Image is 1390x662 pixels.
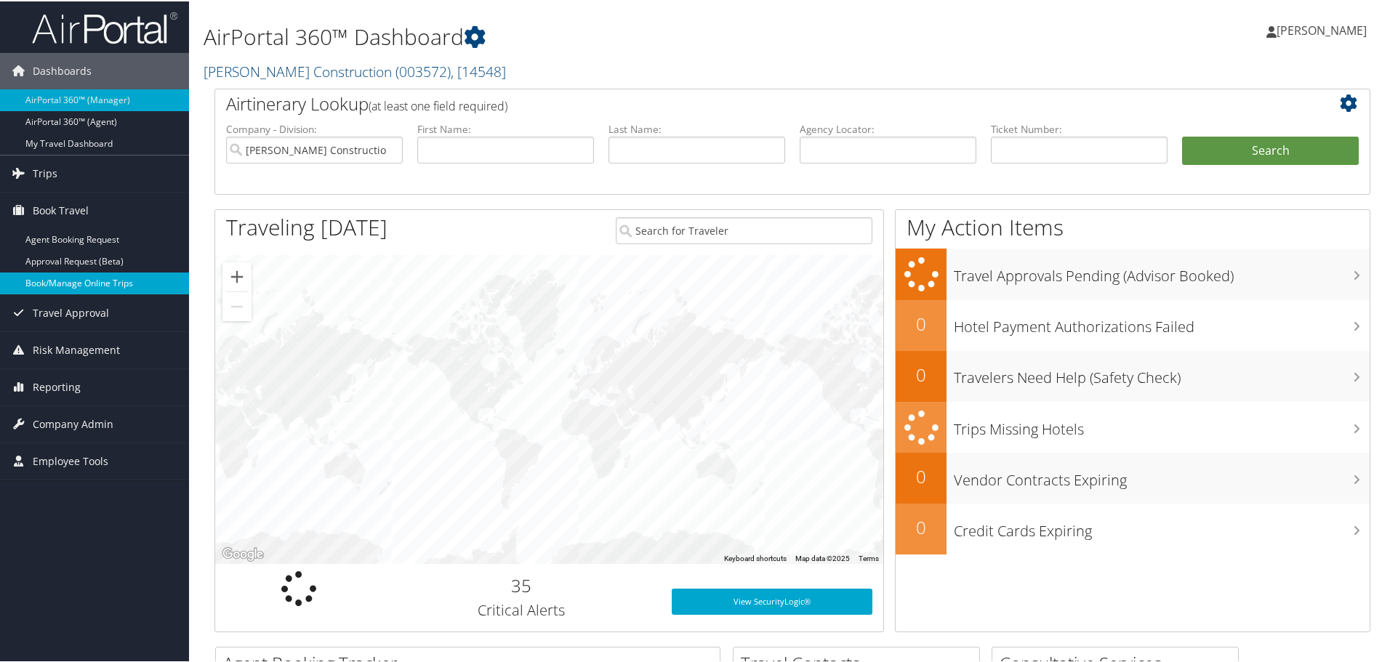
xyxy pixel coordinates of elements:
h3: Critical Alerts [393,599,650,619]
span: , [ 14548 ] [451,60,506,80]
label: Agency Locator: [800,121,976,135]
a: 0Travelers Need Help (Safety Check) [896,350,1370,400]
span: Dashboards [33,52,92,88]
span: Travel Approval [33,294,109,330]
label: Ticket Number: [991,121,1168,135]
button: Zoom in [222,261,252,290]
h3: Trips Missing Hotels [954,411,1370,438]
a: 0Vendor Contracts Expiring [896,451,1370,502]
span: Risk Management [33,331,120,367]
a: Terms (opens in new tab) [859,553,879,561]
span: Map data ©2025 [795,553,850,561]
span: [PERSON_NAME] [1277,21,1367,37]
span: Company Admin [33,405,113,441]
span: Trips [33,154,57,190]
a: Open this area in Google Maps (opens a new window) [219,544,267,562]
img: airportal-logo.png [32,9,177,44]
a: Trips Missing Hotels [896,400,1370,452]
h3: Credit Cards Expiring [954,512,1370,540]
span: Employee Tools [33,442,108,478]
h3: Travel Approvals Pending (Advisor Booked) [954,257,1370,285]
h2: 0 [896,514,947,538]
h1: Traveling [DATE] [226,211,387,241]
span: Reporting [33,368,81,404]
button: Keyboard shortcuts [724,552,787,562]
h3: Travelers Need Help (Safety Check) [954,359,1370,387]
a: [PERSON_NAME] [1266,7,1381,51]
a: Travel Approvals Pending (Advisor Booked) [896,247,1370,299]
h1: My Action Items [896,211,1370,241]
h2: 0 [896,361,947,386]
label: Company - Division: [226,121,403,135]
img: Google [219,544,267,562]
a: 0Hotel Payment Authorizations Failed [896,299,1370,350]
h1: AirPortal 360™ Dashboard [204,20,989,51]
button: Search [1182,135,1359,164]
a: 0Credit Cards Expiring [896,502,1370,553]
input: Search for Traveler [616,216,872,243]
span: Book Travel [33,191,89,227]
h3: Vendor Contracts Expiring [954,461,1370,489]
h2: Airtinerary Lookup [226,90,1263,115]
h2: 0 [896,310,947,335]
span: ( 003572 ) [395,60,451,80]
h3: Hotel Payment Authorizations Failed [954,308,1370,336]
label: Last Name: [608,121,785,135]
h2: 0 [896,463,947,488]
a: View SecurityLogic® [672,587,872,613]
a: [PERSON_NAME] Construction [204,60,506,80]
h2: 35 [393,572,650,597]
label: First Name: [417,121,594,135]
span: (at least one field required) [369,97,507,113]
button: Zoom out [222,291,252,320]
